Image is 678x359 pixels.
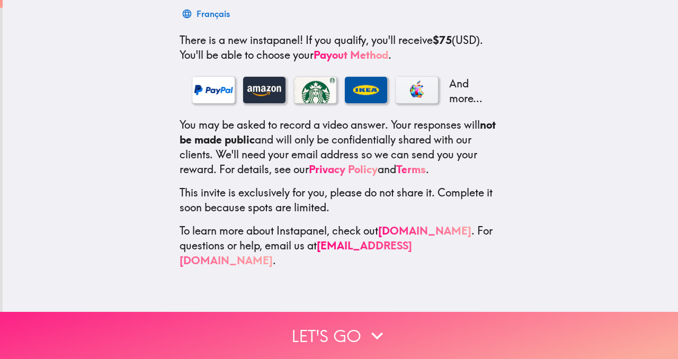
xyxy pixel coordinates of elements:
p: You may be asked to record a video answer. Your responses will and will only be confidentially sh... [180,118,502,177]
a: Privacy Policy [309,163,378,176]
a: Payout Method [314,48,388,61]
b: not be made public [180,118,496,146]
div: Français [197,6,230,21]
b: $75 [433,33,452,47]
p: To learn more about Instapanel, check out . For questions or help, email us at . [180,223,502,268]
p: If you qualify, you'll receive (USD) . You'll be able to choose your . [180,33,502,62]
button: Français [180,3,234,24]
a: [DOMAIN_NAME] [378,224,471,237]
p: This invite is exclusively for you, please do not share it. Complete it soon because spots are li... [180,185,502,215]
p: And more... [447,76,489,106]
span: There is a new instapanel! [180,33,303,47]
a: [EMAIL_ADDRESS][DOMAIN_NAME] [180,239,412,267]
a: Terms [396,163,426,176]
